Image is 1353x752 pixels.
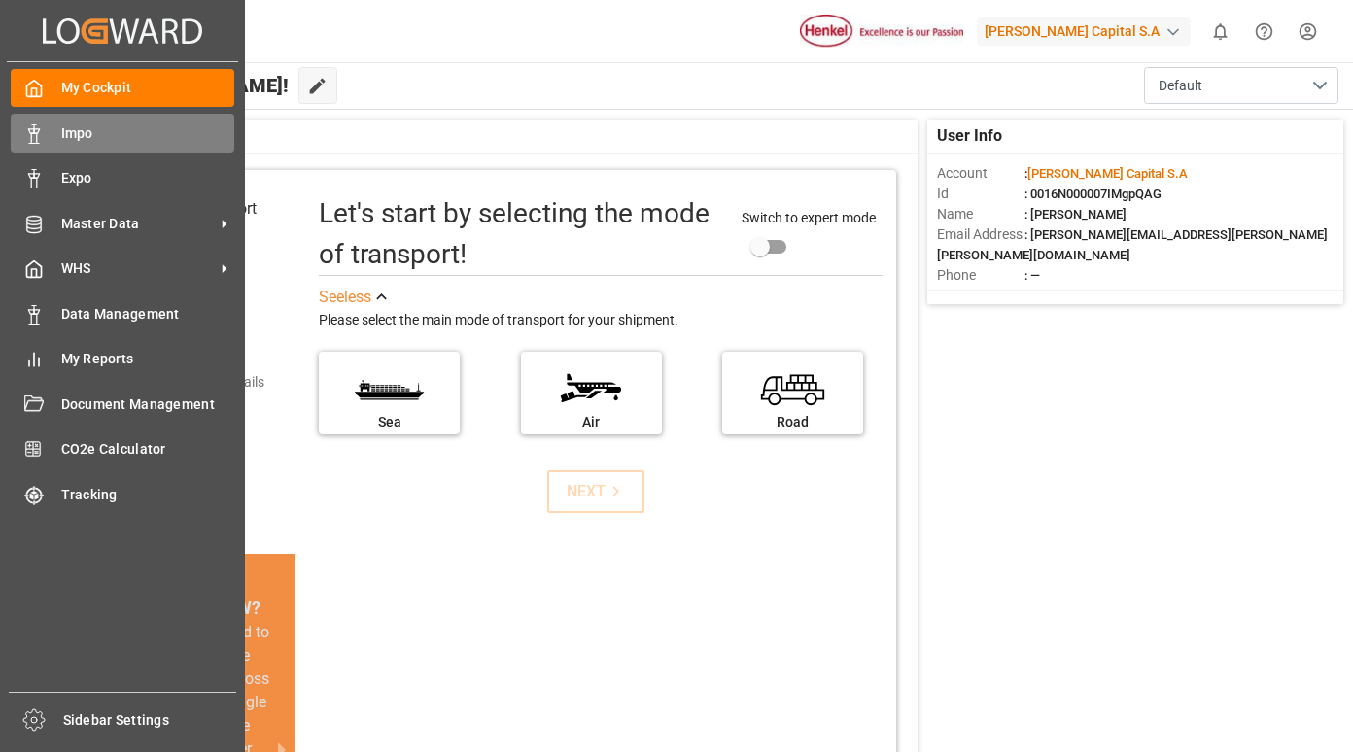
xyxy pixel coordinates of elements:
[61,168,235,188] span: Expo
[937,163,1024,184] span: Account
[937,224,1024,245] span: Email Address
[11,430,234,468] a: CO2e Calculator
[937,184,1024,204] span: Id
[80,67,289,104] span: Hello [PERSON_NAME]!
[1159,76,1202,96] span: Default
[937,124,1002,148] span: User Info
[61,214,215,234] span: Master Data
[61,349,235,369] span: My Reports
[61,439,235,460] span: CO2e Calculator
[1024,187,1162,201] span: : 0016N000007IMgpQAG
[11,475,234,513] a: Tracking
[319,193,722,275] div: Let's start by selecting the mode of transport!
[61,304,235,325] span: Data Management
[319,309,883,332] div: Please select the main mode of transport for your shipment.
[937,204,1024,224] span: Name
[800,15,963,49] img: Henkel%20logo.jpg_1689854090.jpg
[61,258,215,279] span: WHS
[11,385,234,423] a: Document Management
[937,265,1024,286] span: Phone
[61,123,235,144] span: Impo
[11,114,234,152] a: Impo
[531,412,652,432] div: Air
[11,159,234,197] a: Expo
[567,480,626,503] div: NEXT
[63,710,237,731] span: Sidebar Settings
[1144,67,1338,104] button: open menu
[1024,207,1127,222] span: : [PERSON_NAME]
[977,13,1198,50] button: [PERSON_NAME] Capital S.A
[11,340,234,378] a: My Reports
[329,412,450,432] div: Sea
[742,210,876,225] span: Switch to expert mode
[1242,10,1286,53] button: Help Center
[1027,166,1188,181] span: [PERSON_NAME] Capital S.A
[61,78,235,98] span: My Cockpit
[547,470,644,513] button: NEXT
[11,69,234,107] a: My Cockpit
[61,485,235,505] span: Tracking
[319,286,371,309] div: See less
[1024,166,1188,181] span: :
[61,394,235,415] span: Document Management
[977,17,1191,46] div: [PERSON_NAME] Capital S.A
[11,294,234,332] a: Data Management
[1024,268,1040,283] span: : —
[937,286,1024,306] span: Account Type
[937,227,1328,262] span: : [PERSON_NAME][EMAIL_ADDRESS][PERSON_NAME][PERSON_NAME][DOMAIN_NAME]
[1024,289,1073,303] span: : Shipper
[1198,10,1242,53] button: show 0 new notifications
[732,412,853,432] div: Road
